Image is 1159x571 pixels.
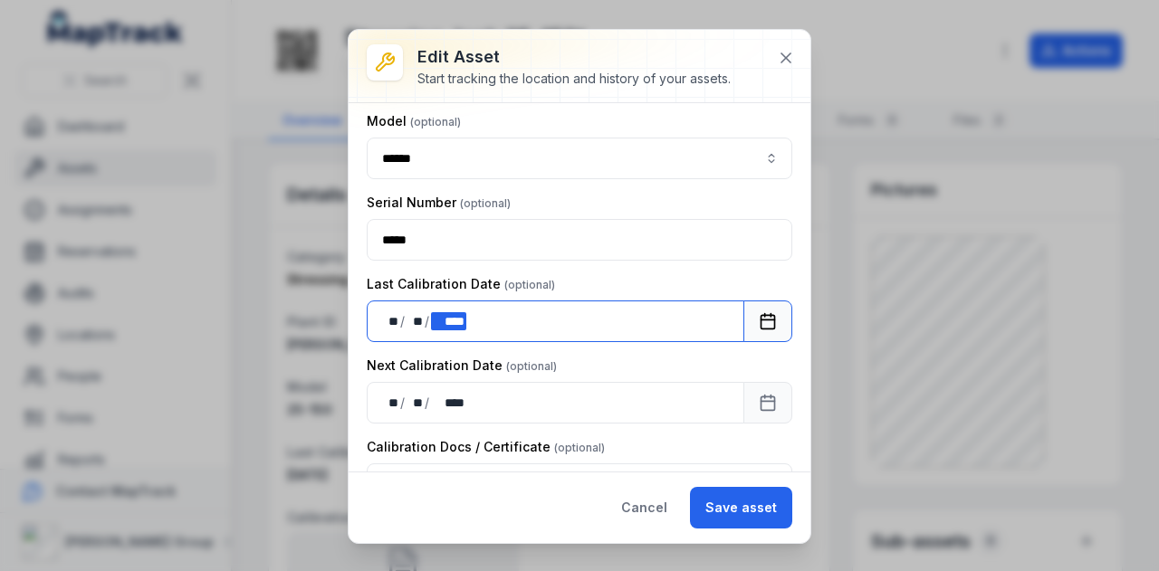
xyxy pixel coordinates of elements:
label: Model [367,112,461,130]
div: Start tracking the location and history of your assets. [417,70,731,88]
div: / [425,394,431,412]
div: year, [431,312,465,330]
div: day, [382,394,400,412]
button: Calendar [743,382,792,423]
label: Serial Number [367,194,511,212]
h3: Edit asset [417,44,731,70]
div: / [425,312,431,330]
button: Save asset [690,487,792,528]
label: Last Calibration Date [367,275,555,293]
div: day, [382,312,400,330]
button: Calendar [743,300,792,342]
div: / [400,394,407,412]
button: Cancel [606,487,683,528]
label: Calibration Docs / Certificate [367,438,605,456]
div: month, [407,312,425,330]
input: asset-edit:cf[7b2ad715-4ce1-4afd-baaf-5d2b22496a4d]-label [367,138,792,179]
label: Next Calibration Date [367,357,557,375]
div: month, [407,394,425,412]
div: year, [431,394,465,412]
div: / [400,312,407,330]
